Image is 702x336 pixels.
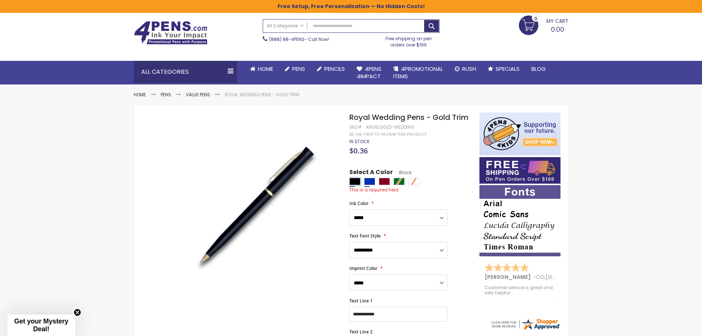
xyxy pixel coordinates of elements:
[519,15,569,34] a: 0.00 0
[387,61,449,85] a: 4PROMOTIONALITEMS
[349,298,373,304] span: Text Line 1
[485,285,556,301] div: Customer service is great and very helpful
[379,178,390,185] div: Burgundy
[311,61,351,77] a: Pencils
[366,124,414,130] div: AngelGold-wedding
[364,178,375,185] div: Blue
[479,157,560,184] img: Free shipping on orders over $199
[462,65,476,73] span: Rush
[349,329,373,335] span: Text Line 2
[258,65,273,73] span: Home
[279,61,311,77] a: Pens
[349,124,363,130] strong: SKU
[534,15,537,22] span: 0
[533,273,600,281] span: - ,
[244,61,279,77] a: Home
[393,65,443,80] span: 4PROMOTIONAL ITEMS
[641,316,702,336] iframe: Google Customer Reviews
[269,36,329,42] span: - Call Now!
[134,21,207,45] img: 4Pens Custom Pens and Promotional Products
[378,33,440,48] div: Free shipping on pen orders over $199
[74,309,81,316] button: Close teaser
[349,146,368,156] span: $0.36
[536,273,545,281] span: CO
[551,25,564,34] span: 0.00
[267,23,304,29] span: All Categories
[134,91,146,98] a: Home
[14,318,68,333] span: Get your Mystery Deal!
[393,169,412,176] span: Black
[349,139,370,145] div: Availability
[324,65,345,73] span: Pencils
[263,20,307,32] a: All Categories
[490,326,561,332] a: 4pens.com certificate URL
[351,61,387,85] a: 4Pens4impact
[349,233,381,239] span: Text Font Style
[186,91,210,98] a: Value Pens
[349,112,468,122] span: Royal Wedding Pens - Gold Trim
[7,315,75,336] div: Get your Mystery Deal!Close teaser
[449,61,482,77] a: Rush
[485,273,533,281] span: [PERSON_NAME]
[546,273,600,281] span: [GEOGRAPHIC_DATA]
[349,138,370,145] span: In stock
[349,265,377,271] span: Imprint Color
[479,112,560,155] img: 4pens 4 kids
[349,132,427,137] a: Be the first to review this product
[496,65,520,73] span: Specials
[349,187,472,193] div: This is a required field.
[531,65,546,73] span: Blog
[349,200,369,207] span: Ink Color
[171,123,340,292] img: angel_gold_side_black_2.jpg
[490,318,561,331] img: 4pens.com widget logo
[482,61,525,77] a: Specials
[357,65,381,80] span: 4Pens 4impact
[479,185,560,256] img: font-personalization-examples
[225,92,299,98] li: Royal Wedding Pens - Gold Trim
[525,61,552,77] a: Blog
[161,91,171,98] a: Pens
[269,36,304,42] a: (888) 88-4PENS
[349,168,393,178] span: Select A Color
[134,61,237,83] div: All Categories
[292,65,305,73] span: Pens
[349,178,360,185] div: Black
